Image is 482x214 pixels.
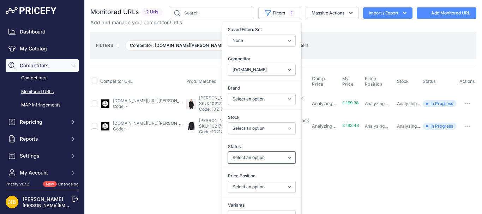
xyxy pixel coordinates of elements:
[199,123,309,129] p: SKU: 10217898082642
[459,79,475,84] span: Actions
[365,123,394,129] p: Analyzing...
[23,196,63,202] a: [PERSON_NAME]
[6,59,79,72] button: Competitors
[6,72,79,84] a: Competitors
[20,152,66,159] span: Settings
[6,133,79,145] button: Reports
[6,25,79,38] a: Dashboard
[100,79,133,84] span: Competitor URL
[365,101,394,106] p: Analyzing...
[365,76,394,87] button: Price Position
[113,121,193,126] a: [DOMAIN_NAME][URL][PERSON_NAME]
[288,10,295,17] span: 1
[397,101,420,106] p: Analyzing...
[228,26,296,33] label: Saved Filters Set
[142,8,163,16] span: 2 Urls
[58,182,79,187] a: Changelog
[306,7,359,19] button: Massive Actions
[342,100,359,105] span: £ 169.38
[312,76,339,87] button: Comp. Price
[312,101,337,106] span: Analyzing...
[312,76,338,87] span: Comp. Price
[43,181,57,187] span: New
[6,181,29,187] div: Pricefy v1.7.2
[96,43,113,48] small: FILTERS
[6,86,79,98] a: Monitored URLs
[113,104,183,109] p: Code: -
[186,79,217,84] span: Prod. Matched
[258,7,301,19] button: Filters1
[113,43,123,48] small: |
[6,116,79,128] button: Repricing
[417,7,476,19] a: Add Monitored URL
[365,76,393,87] span: Price Position
[423,100,457,107] span: In Progress
[6,7,56,14] img: Pricefy Logo
[23,203,131,208] a: [PERSON_NAME][EMAIL_ADDRESS][DOMAIN_NAME]
[342,76,361,87] span: My Price
[228,143,296,150] label: Status
[228,85,296,92] label: Brand
[342,123,359,128] span: £ 193.43
[6,166,79,179] button: My Account
[170,7,254,19] input: Search
[228,55,296,62] label: Competitor
[199,95,303,100] span: [PERSON_NAME] Action Pro Shirt MK2 Jacket Black
[423,123,457,130] span: In Progress
[199,106,306,112] p: Code: 10217898017106
[199,101,306,106] p: SKU: 10217898017106
[199,118,309,123] span: [PERSON_NAME] Urbane Pro MK3 Textile Jacket Black
[228,114,296,121] label: Stock
[397,123,420,129] p: Analyzing...
[113,126,183,132] p: Code: -
[20,169,66,176] span: My Account
[20,118,66,126] span: Repricing
[90,7,139,17] h2: Monitored URLs
[228,172,296,179] label: Price Position
[363,7,412,19] button: Import / Export
[90,19,182,26] p: Add and manage your competitor URLs
[20,135,66,142] span: Reports
[6,149,79,162] button: Settings
[125,40,235,51] span: Competitor: [DOMAIN_NAME][PERSON_NAME]
[6,42,79,55] a: My Catalog
[397,79,409,84] span: Stock
[6,99,79,111] a: MAP infringements
[342,76,362,87] button: My Price
[228,202,296,209] label: Variants
[312,123,337,129] span: Analyzing...
[423,79,436,84] span: Status
[113,98,193,103] a: [DOMAIN_NAME][URL][PERSON_NAME]
[20,62,66,69] span: Competitors
[199,129,309,135] p: Code: 10217898082642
